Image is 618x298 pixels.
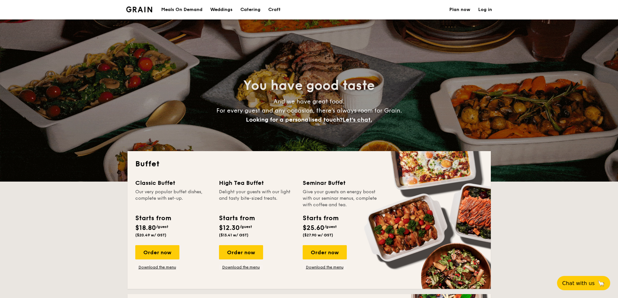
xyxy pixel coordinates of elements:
span: /guest [324,224,337,229]
span: ($27.90 w/ GST) [303,233,333,237]
span: Chat with us [562,280,595,286]
div: Seminar Buffet [303,178,379,187]
span: /guest [156,224,168,229]
span: And we have great food. For every guest and any occasion, there’s always room for Grain. [216,98,402,123]
div: Delight your guests with our light and tasty bite-sized treats. [219,189,295,208]
span: $18.80 [135,224,156,232]
div: Order now [135,245,179,259]
a: Logotype [126,6,152,12]
span: 🦙 [597,280,605,287]
div: Starts from [135,213,171,223]
span: Looking for a personalised touch? [246,116,343,123]
a: Download the menu [135,265,179,270]
span: ($13.41 w/ GST) [219,233,248,237]
div: Starts from [219,213,254,223]
span: $12.30 [219,224,240,232]
a: Download the menu [219,265,263,270]
div: Starts from [303,213,338,223]
span: You have good taste [243,78,375,93]
span: /guest [240,224,252,229]
a: Download the menu [303,265,347,270]
div: Classic Buffet [135,178,211,187]
img: Grain [126,6,152,12]
h2: Buffet [135,159,483,169]
button: Chat with us🦙 [557,276,610,290]
span: Let's chat. [343,116,372,123]
span: $25.60 [303,224,324,232]
div: Order now [303,245,347,259]
span: ($20.49 w/ GST) [135,233,166,237]
div: Order now [219,245,263,259]
div: Give your guests an energy boost with our seminar menus, complete with coffee and tea. [303,189,379,208]
div: Our very popular buffet dishes, complete with set-up. [135,189,211,208]
div: High Tea Buffet [219,178,295,187]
